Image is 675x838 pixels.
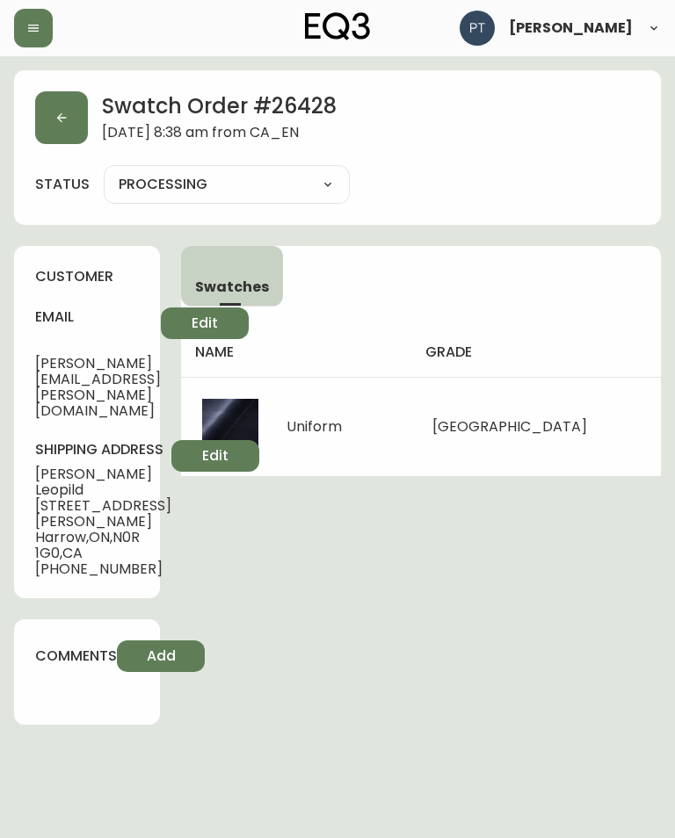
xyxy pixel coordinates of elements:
h4: customer [35,267,139,286]
span: [PHONE_NUMBER] [35,561,171,577]
span: [PERSON_NAME][EMAIL_ADDRESS][PERSON_NAME][DOMAIN_NAME] [35,356,161,419]
h4: email [35,307,161,327]
h4: name [195,343,397,362]
div: Uniform [287,419,342,435]
button: Edit [171,440,259,472]
img: 77642688-ddb1-4ec8-9487-c3ecf23fdaa9.jpg-thumb.jpg [202,399,258,455]
span: Edit [192,314,218,333]
button: Add [117,640,205,672]
span: [GEOGRAPHIC_DATA] [432,416,587,437]
span: [DATE] 8:38 am from CA_EN [102,125,337,144]
h2: Swatch Order # 26428 [102,91,337,125]
span: [PERSON_NAME] [509,21,633,35]
span: Harrow , ON , N0R 1G0 , CA [35,530,171,561]
span: [PERSON_NAME] Leopild [35,466,171,498]
span: [STREET_ADDRESS][PERSON_NAME] [35,498,171,530]
span: Edit [202,446,229,466]
span: Add [147,647,176,666]
h4: shipping address [35,440,171,459]
label: status [35,175,90,194]
span: Swatches [195,278,269,296]
h4: grade [425,343,647,362]
img: 986dcd8e1aab7847125929f325458823 [460,11,495,46]
button: Edit [161,307,249,339]
h4: comments [35,647,117,666]
img: logo [305,12,370,40]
